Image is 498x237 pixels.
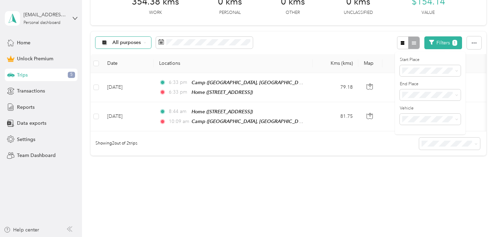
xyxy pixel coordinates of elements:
[286,10,300,16] p: Other
[112,40,141,45] span: All purposes
[17,55,53,62] span: Unlock Premium
[382,102,431,131] td: $35.56
[382,73,431,102] td: $34.44
[102,54,154,73] th: Date
[313,102,358,131] td: 81.75
[17,104,35,111] span: Reports
[91,140,137,147] span: Showing 2 out of 2 trips
[169,118,188,125] span: 10:09 am
[459,198,498,237] iframe: Everlance-gr Chat Button Frame
[452,40,457,46] span: 1
[192,119,360,124] span: Camp ([GEOGRAPHIC_DATA], [GEOGRAPHIC_DATA], [GEOGRAPHIC_DATA])
[17,120,46,127] span: Data exports
[192,109,253,114] span: Home ([STREET_ADDRESS])
[24,21,61,25] div: Personal dashboard
[313,73,358,102] td: 79.18
[17,71,28,79] span: Trips
[192,89,253,95] span: Home ([STREET_ADDRESS])
[17,152,56,159] span: Team Dashboard
[102,73,154,102] td: [DATE]
[400,81,461,87] label: End Place
[313,54,358,73] th: Kms (kms)
[169,108,188,115] span: 8:44 am
[17,87,45,95] span: Transactions
[17,39,30,46] span: Home
[102,102,154,131] td: [DATE]
[149,10,162,16] p: Work
[400,105,461,112] label: Vehicle
[4,226,39,234] button: Help center
[219,10,241,16] p: Personal
[382,54,431,73] th: Kms value
[17,136,35,143] span: Settings
[400,57,461,63] label: Start Place
[24,11,67,18] div: [EMAIL_ADDRESS][PERSON_NAME][DOMAIN_NAME]
[422,10,435,16] p: Value
[154,54,313,73] th: Locations
[344,10,373,16] p: Unclassified
[424,36,462,49] button: Filters1
[192,80,360,86] span: Camp ([GEOGRAPHIC_DATA], [GEOGRAPHIC_DATA], [GEOGRAPHIC_DATA])
[169,88,188,96] span: 6:33 pm
[68,72,75,78] span: 5
[169,79,188,86] span: 6:33 pm
[358,54,382,73] th: Map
